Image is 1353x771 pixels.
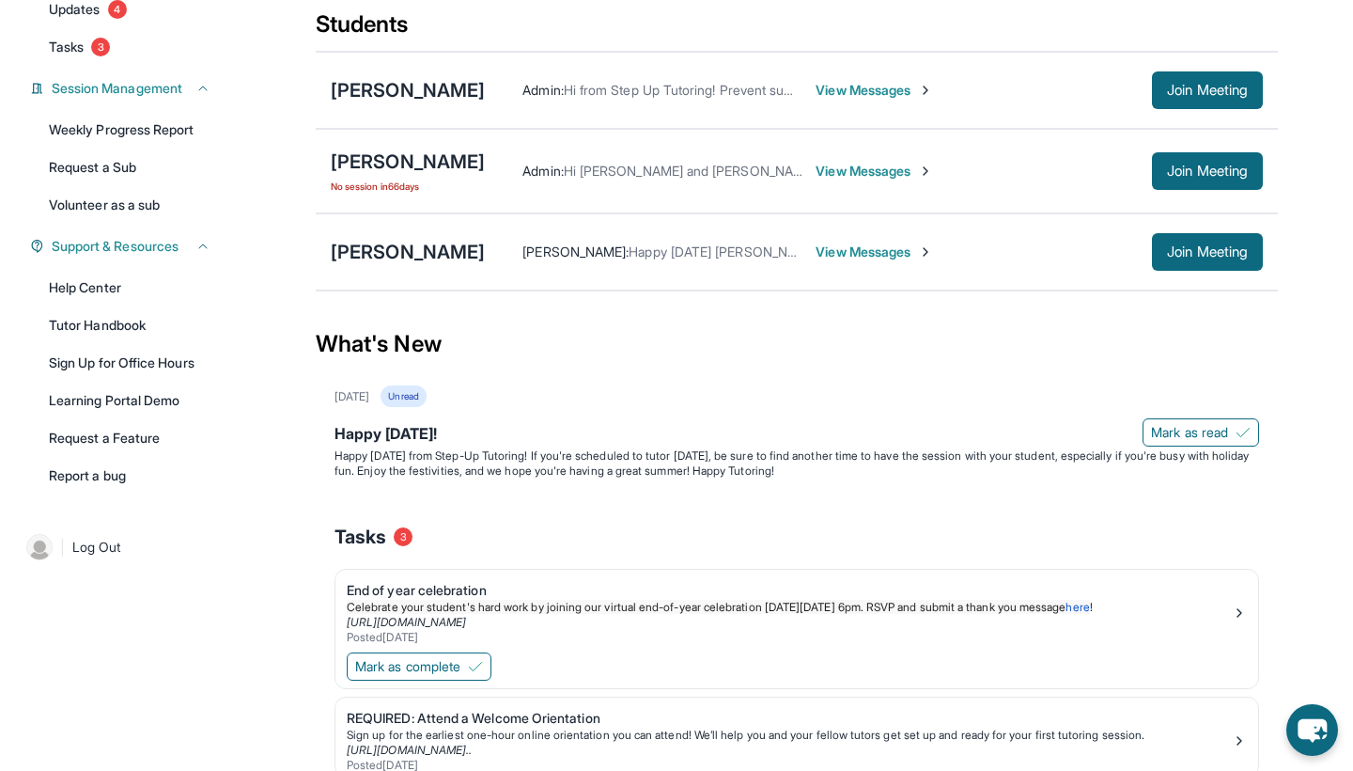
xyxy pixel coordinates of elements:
[38,113,222,147] a: Weekly Progress Report
[331,149,485,175] div: [PERSON_NAME]
[1286,704,1338,756] button: chat-button
[347,743,472,757] a: [URL][DOMAIN_NAME]..
[60,536,65,559] span: |
[49,38,84,56] span: Tasks
[468,659,483,674] img: Mark as complete
[355,657,460,676] span: Mark as complete
[347,600,1065,614] span: Celebrate your student's hard work by joining our virtual end-of-year celebration [DATE][DATE] 6p...
[19,527,222,568] a: |Log Out
[381,385,426,407] div: Unread
[347,709,1232,728] div: REQUIRED: Attend a Welcome Orientation
[38,271,222,305] a: Help Center
[918,83,933,98] img: Chevron-Right
[1167,165,1248,177] span: Join Meeting
[38,346,222,380] a: Sign Up for Office Hours
[38,421,222,455] a: Request a Feature
[522,244,629,260] span: [PERSON_NAME] :
[1152,233,1263,271] button: Join Meeting
[816,243,933,261] span: View Messages
[1151,423,1228,442] span: Mark as read
[1152,152,1263,190] button: Join Meeting
[1143,418,1259,447] button: Mark as read
[38,308,222,342] a: Tutor Handbook
[918,164,933,179] img: Chevron-Right
[72,538,121,557] span: Log Out
[816,162,933,181] span: View Messages
[918,244,933,260] img: Chevron-Right
[1236,425,1251,440] img: Mark as read
[347,600,1232,615] p: !
[347,581,1232,600] div: End of year celebration
[334,389,369,404] div: [DATE]
[522,82,563,98] span: Admin :
[38,459,222,493] a: Report a bug
[331,239,485,265] div: [PERSON_NAME]
[44,237,210,256] button: Support & Resources
[331,77,485,103] div: [PERSON_NAME]
[1167,85,1248,96] span: Join Meeting
[1152,71,1263,109] button: Join Meeting
[38,384,222,417] a: Learning Portal Demo
[316,9,1278,51] div: Students
[347,615,466,629] a: [URL][DOMAIN_NAME]
[44,79,210,98] button: Session Management
[334,422,1259,448] div: Happy [DATE]!
[816,81,933,100] span: View Messages
[394,527,412,546] span: 3
[1167,246,1248,258] span: Join Meeting
[38,188,222,222] a: Volunteer as a sub
[52,237,179,256] span: Support & Resources
[52,79,182,98] span: Session Management
[331,179,485,194] span: No session in 66 days
[347,728,1232,743] div: Sign up for the earliest one-hour online orientation you can attend! We’ll help you and your fell...
[38,150,222,184] a: Request a Sub
[316,303,1278,385] div: What's New
[335,570,1258,649] a: End of year celebrationCelebrate your student's hard work by joining our virtual end-of-year cele...
[1065,600,1089,614] a: here
[26,534,53,560] img: user-img
[347,653,491,681] button: Mark as complete
[334,448,1259,479] p: Happy [DATE] from Step-Up Tutoring! If you're scheduled to tutor [DATE], be sure to find another ...
[347,630,1232,645] div: Posted [DATE]
[522,163,563,179] span: Admin :
[91,38,110,56] span: 3
[334,524,386,550] span: Tasks
[38,30,222,64] a: Tasks3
